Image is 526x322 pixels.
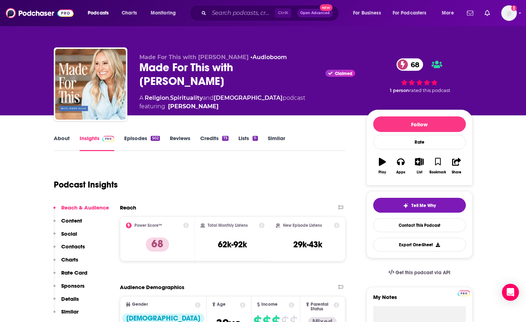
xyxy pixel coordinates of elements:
[208,223,248,228] h2: Total Monthly Listens
[61,269,87,276] p: Rate Card
[238,135,258,151] a: Lists11
[53,308,79,321] button: Similar
[54,179,118,190] h1: Podcast Insights
[168,102,219,111] a: Jennie Allen
[6,6,74,20] img: Podchaser - Follow, Share and Rate Podcasts
[169,94,170,101] span: ,
[482,7,493,19] a: Show notifications dropdown
[396,170,405,174] div: Apps
[458,291,470,296] img: Podchaser Pro
[511,5,517,11] svg: Add a profile image
[55,49,126,120] img: Made For This with Jennie Allen
[61,217,82,224] p: Content
[217,302,226,307] span: Age
[53,243,85,256] button: Contacts
[218,239,247,250] h3: 62k-92k
[397,58,423,71] a: 68
[134,223,162,228] h2: Power Score™
[373,198,466,213] button: tell me why sparkleTell Me Why
[300,11,330,15] span: Open Advanced
[124,135,160,151] a: Episodes502
[61,308,79,315] p: Similar
[404,58,423,71] span: 68
[373,153,392,179] button: Play
[61,230,77,237] p: Social
[320,4,333,11] span: New
[151,8,176,18] span: Monitoring
[209,7,275,19] input: Search podcasts, credits, & more...
[388,7,437,19] button: open menu
[88,8,109,18] span: Podcasts
[390,88,409,93] span: 1 person
[145,94,169,101] a: Religion
[250,54,287,61] span: •
[297,9,333,17] button: Open AdvancedNew
[146,7,185,19] button: open menu
[253,136,258,141] div: 11
[501,5,517,21] button: Show profile menu
[335,72,352,75] span: Claimed
[170,135,190,151] a: Reviews
[120,284,184,291] h2: Audience Demographics
[383,264,456,281] a: Get this podcast via API
[437,7,463,19] button: open menu
[214,94,283,101] a: [DEMOGRAPHIC_DATA]
[392,153,410,179] button: Apps
[53,282,85,295] button: Sponsors
[122,8,137,18] span: Charts
[348,7,390,19] button: open menu
[53,256,78,269] button: Charts
[132,302,148,307] span: Gender
[393,8,427,18] span: For Podcasters
[410,153,428,179] button: List
[293,239,322,250] h3: 29k-43k
[117,7,141,19] a: Charts
[502,284,519,301] div: Open Intercom Messenger
[222,136,229,141] div: 73
[80,135,115,151] a: InsightsPodchaser Pro
[200,135,229,151] a: Credits73
[373,294,466,306] label: My Notes
[378,170,386,174] div: Play
[61,256,78,263] p: Charts
[53,204,109,217] button: Reach & Audience
[139,94,305,111] div: A podcast
[102,136,115,142] img: Podchaser Pro
[139,102,305,111] span: featuring
[53,230,77,243] button: Social
[311,302,333,311] span: Parental Status
[61,204,109,211] p: Reach & Audience
[268,135,285,151] a: Similar
[61,295,79,302] p: Details
[458,289,470,296] a: Pro website
[53,217,82,230] button: Content
[395,270,450,276] span: Get this podcast via API
[54,135,70,151] a: About
[403,203,409,208] img: tell me why sparkle
[139,54,249,61] span: Made For This with [PERSON_NAME]
[146,237,169,252] p: 68
[429,153,447,179] button: Bookmark
[373,238,466,252] button: Export One-Sheet
[53,295,79,309] button: Details
[53,269,87,282] button: Rate Card
[411,203,436,208] span: Tell Me Why
[283,223,322,228] h2: New Episode Listens
[353,8,381,18] span: For Business
[373,218,466,232] a: Contact This Podcast
[151,136,160,141] div: 502
[501,5,517,21] img: User Profile
[120,204,136,211] h2: Reach
[203,94,214,101] span: and
[366,54,473,98] div: 68 1 personrated this podcast
[452,170,461,174] div: Share
[501,5,517,21] span: Logged in as BenLaurro
[61,282,85,289] p: Sponsors
[373,135,466,149] div: Rate
[261,302,278,307] span: Income
[442,8,454,18] span: More
[447,153,466,179] button: Share
[83,7,118,19] button: open menu
[170,94,203,101] a: Spirituality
